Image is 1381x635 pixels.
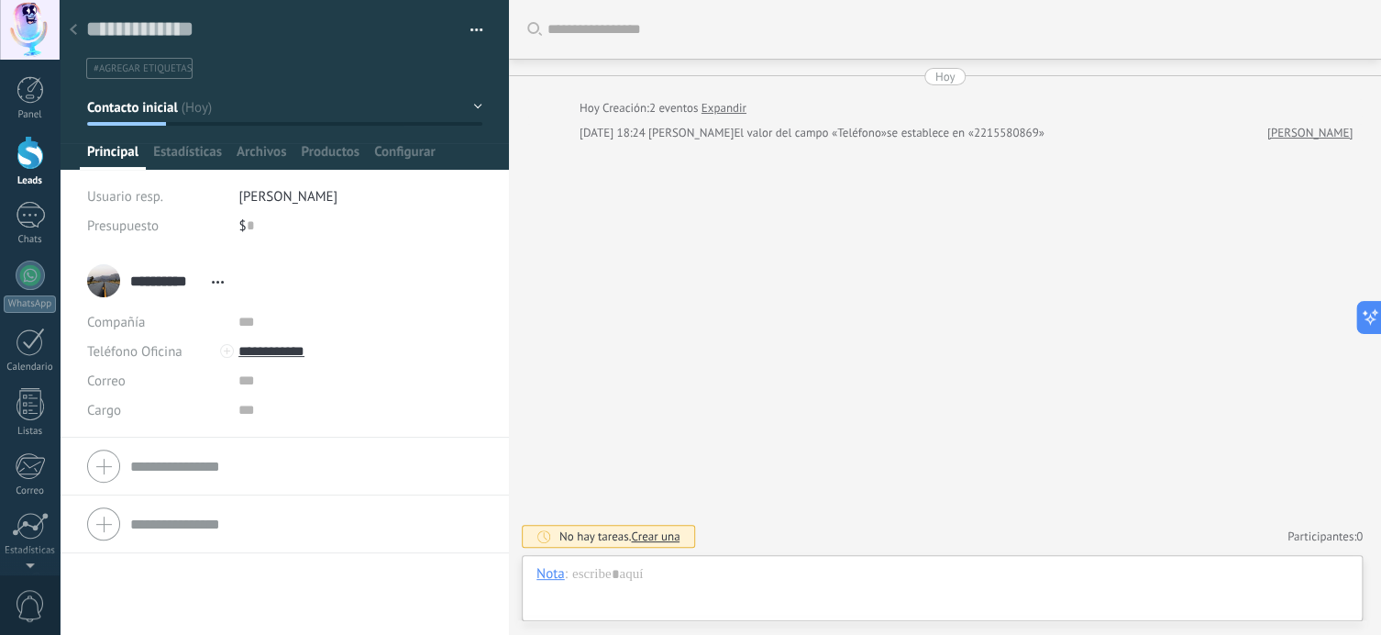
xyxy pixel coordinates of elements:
[565,565,568,584] span: :
[301,143,359,170] span: Productos
[238,188,337,206] span: [PERSON_NAME]
[4,545,57,557] div: Estadísticas
[374,143,435,170] span: Configurar
[4,109,57,121] div: Panel
[580,99,746,117] div: Creación:
[649,99,698,117] span: 2 eventos
[87,307,225,337] div: Compañía
[87,211,225,240] div: Presupuesto
[734,124,887,142] span: El valor del campo «Teléfono»
[87,337,182,366] button: Teléfono Oficina
[87,143,138,170] span: Principal
[4,295,56,313] div: WhatsApp
[631,529,679,544] span: Crear una
[559,529,680,544] div: No hay tareas.
[1267,124,1353,142] a: [PERSON_NAME]
[87,395,225,425] div: Cargo
[648,125,734,140] span: Rafael Enciso
[887,124,1044,142] span: se establece en «2215580869»
[4,175,57,187] div: Leads
[4,234,57,246] div: Chats
[4,426,57,438] div: Listas
[87,366,126,395] button: Correo
[87,373,126,390] span: Correo
[580,99,602,117] div: Hoy
[238,211,482,240] div: $
[87,217,159,235] span: Presupuesto
[1287,529,1363,544] a: Participantes:0
[1356,529,1363,544] span: 0
[4,362,57,373] div: Calendario
[87,404,121,418] span: Cargo
[87,182,225,211] div: Usuario resp.
[153,143,222,170] span: Estadísticas
[935,68,956,85] div: Hoy
[580,124,648,142] div: [DATE] 18:24
[4,485,57,497] div: Correo
[87,188,163,206] span: Usuario resp.
[702,99,746,117] a: Expandir
[87,343,182,361] span: Teléfono Oficina
[94,62,192,75] span: #agregar etiquetas
[237,143,286,170] span: Archivos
